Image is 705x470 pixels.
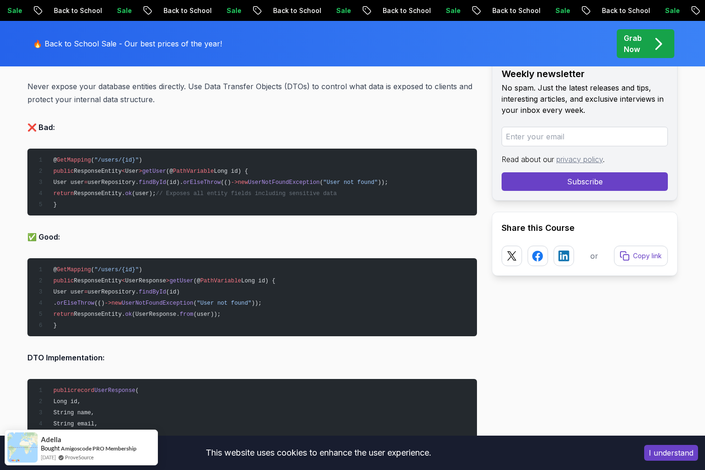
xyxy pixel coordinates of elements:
p: 🔥 Back to School Sale - Our best prices of the year! [33,38,222,49]
span: userRepository. [88,289,139,295]
span: ( [320,179,323,186]
span: ) [139,267,142,273]
span: Adella [41,436,61,444]
p: Copy link [633,251,662,261]
span: Long id, [53,398,81,405]
span: } [53,322,57,329]
span: ResponseEntity [74,168,122,175]
span: } [53,202,57,208]
span: UserNotFoundException [248,179,320,186]
span: < [122,168,125,175]
span: new [111,300,122,307]
span: getUser [142,168,166,175]
span: Long id) { [214,168,248,175]
span: = [84,289,87,295]
img: provesource social proof notification image [7,432,38,463]
span: (() [94,300,104,307]
span: "/users/{id}" [94,157,139,163]
span: ) [139,157,142,163]
span: public [53,278,74,284]
span: User [125,168,138,175]
span: from [180,311,193,318]
a: Amigoscode PRO Membership [61,444,137,452]
input: Enter your email [502,127,668,146]
span: User user [53,179,84,186]
button: Copy link [614,246,668,266]
h2: Weekly newsletter [502,67,668,80]
span: userRepository. [88,179,139,186]
p: Grab Now [624,33,642,55]
span: User user [53,289,84,295]
span: (UserResponse. [132,311,180,318]
span: "User not found" [197,300,252,307]
span: String email, [53,421,98,427]
span: return [53,311,74,318]
span: UserResponse [125,278,166,284]
div: This website uses cookies to enhance the user experience. [7,443,630,463]
p: Sale [540,6,569,15]
p: or [590,250,598,261]
span: > [166,278,170,284]
strong: ✅ Good: [27,232,60,242]
p: Back to School [586,6,649,15]
button: Accept cookies [644,445,698,461]
strong: ❌ Bad: [27,123,55,132]
span: Long id) { [241,278,275,284]
a: ProveSource [65,453,94,461]
span: findById [139,179,166,186]
span: return [53,190,74,197]
p: Sale [320,6,350,15]
span: ResponseEntity. [74,311,125,318]
p: Back to School [367,6,430,15]
span: (@ [166,168,173,175]
span: < [122,278,125,284]
span: public [53,168,74,175]
p: Back to School [148,6,211,15]
span: (() [221,179,231,186]
p: Sale [211,6,241,15]
p: Back to School [38,6,101,15]
span: @ [53,267,57,273]
span: (user)); [193,311,221,318]
span: PathVariable [200,278,241,284]
span: ResponseEntity [74,278,122,284]
p: Sale [101,6,131,15]
span: orElseThrow [183,179,221,186]
strong: DTO Implementation: [27,353,104,362]
h2: Share this Course [502,222,668,235]
span: UserNotFoundException [122,300,193,307]
span: new [238,179,248,186]
span: GetMapping [57,267,91,273]
span: UserResponse [94,387,135,394]
span: Bought [41,444,60,452]
span: [DATE] [41,453,56,461]
span: public [53,387,74,394]
p: Sale [649,6,679,15]
span: getUser [170,278,193,284]
p: Sale [430,6,460,15]
span: = [84,179,87,186]
a: privacy policy [556,155,603,164]
span: findById [139,289,166,295]
span: @ [53,157,57,163]
span: . [53,300,57,307]
span: ResponseEntity. [74,190,125,197]
span: "/users/{id}" [94,267,139,273]
span: ok [125,190,132,197]
span: (user); [132,190,156,197]
p: Never expose your database entities directly. Use Data Transfer Objects (DTOs) to control what da... [27,80,477,106]
span: ( [91,267,94,273]
span: GetMapping [57,157,91,163]
span: -> [104,300,111,307]
span: ( [135,387,138,394]
span: )); [251,300,261,307]
span: String name, [53,410,94,416]
span: // Exposes all entity fields including sensitive data [156,190,337,197]
span: orElseThrow [57,300,94,307]
p: No spam. Just the latest releases and tips, interesting articles, and exclusive interviews in you... [502,82,668,116]
span: -> [231,179,238,186]
span: record [74,387,94,394]
p: Back to School [477,6,540,15]
span: "User not found" [323,179,378,186]
span: )); [378,179,388,186]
